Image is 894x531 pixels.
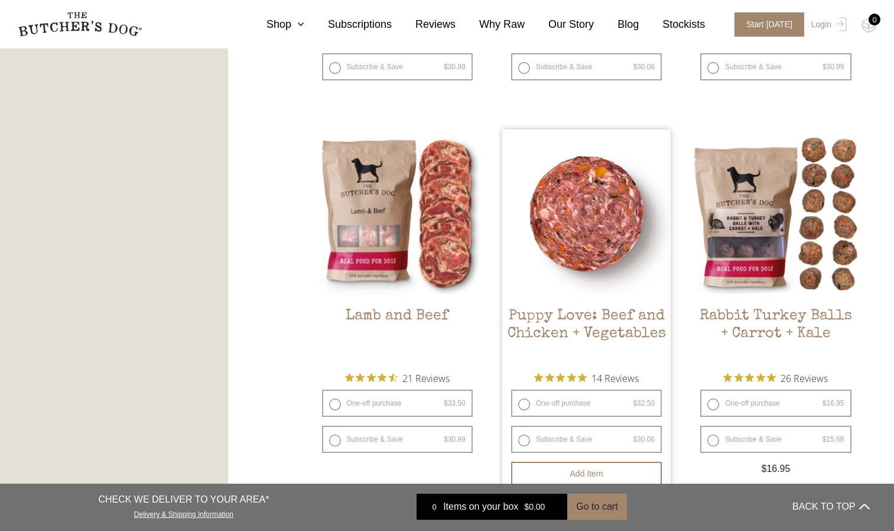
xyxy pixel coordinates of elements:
span: $ [444,399,448,407]
bdi: 30.99 [444,435,466,443]
bdi: 30.99 [444,63,466,71]
label: Subscribe & Save [700,53,851,80]
a: Rabbit Turkey Balls + Carrot + KaleRabbit Turkey Balls + Carrot + Kale [691,129,860,363]
span: $ [823,435,827,443]
button: Rated 5 out of 5 stars from 26 reviews. Jump to reviews. [723,369,828,387]
a: Delivery & Shipping Information [134,507,233,519]
span: $ [633,399,637,407]
label: Subscribe & Save [511,426,662,453]
bdi: 30.06 [633,435,655,443]
button: Rated 5 out of 5 stars from 14 reviews. Jump to reviews. [534,369,639,387]
span: 26 Reviews [781,369,828,387]
a: 0 Items on your box $0.00 [417,494,567,520]
button: Add item [511,462,662,485]
span: Start [DATE] [734,12,804,37]
div: 0 [425,501,443,513]
a: Lamb and BeefLamb and Beef [313,129,482,363]
bdi: 30.99 [823,63,844,71]
a: Login [808,12,847,37]
a: Puppy Love: Beef and Chicken + Vegetables [502,129,671,363]
img: Lamb and Beef [313,129,482,298]
label: Subscribe & Save [700,426,851,453]
p: CHECK WE DELIVER TO YOUR AREA* [98,493,269,507]
bdi: 16.95 [823,399,844,407]
a: Why Raw [456,17,525,33]
label: Subscribe & Save [322,53,473,80]
button: Rated 4.6 out of 5 stars from 21 reviews. Jump to reviews. [345,369,450,387]
span: $ [633,435,637,443]
span: 21 Reviews [402,369,450,387]
label: One-off purchase [511,390,662,417]
img: TBD_Cart-Empty.png [862,18,876,33]
button: BACK TO TOP [792,493,869,521]
a: Shop [243,17,304,33]
a: Our Story [525,17,594,33]
h2: Puppy Love: Beef and Chicken + Vegetables [502,307,671,363]
bdi: 15.68 [823,435,844,443]
span: $ [444,435,448,443]
span: $ [444,63,448,71]
img: Rabbit Turkey Balls + Carrot + Kale [691,129,860,298]
span: $ [823,399,827,407]
bdi: 32.50 [633,399,655,407]
bdi: 33.50 [444,399,466,407]
label: One-off purchase [322,390,473,417]
button: Go to cart [567,494,626,520]
bdi: 30.06 [633,63,655,71]
span: 14 Reviews [591,369,639,387]
a: Stockists [639,17,705,33]
a: Blog [594,17,639,33]
span: Items on your box [443,500,518,514]
span: 16.95 [761,464,790,474]
a: Start [DATE] [723,12,808,37]
label: Subscribe & Save [511,53,662,80]
span: $ [761,464,766,474]
span: $ [633,63,637,71]
a: Subscriptions [304,17,392,33]
h2: Lamb and Beef [313,307,482,363]
span: $ [823,63,827,71]
div: 0 [869,14,880,25]
span: $ [524,502,529,511]
a: Reviews [392,17,456,33]
h2: Rabbit Turkey Balls + Carrot + Kale [691,307,860,363]
label: One-off purchase [700,390,851,417]
label: Subscribe & Save [322,426,473,453]
bdi: 0.00 [524,502,545,511]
